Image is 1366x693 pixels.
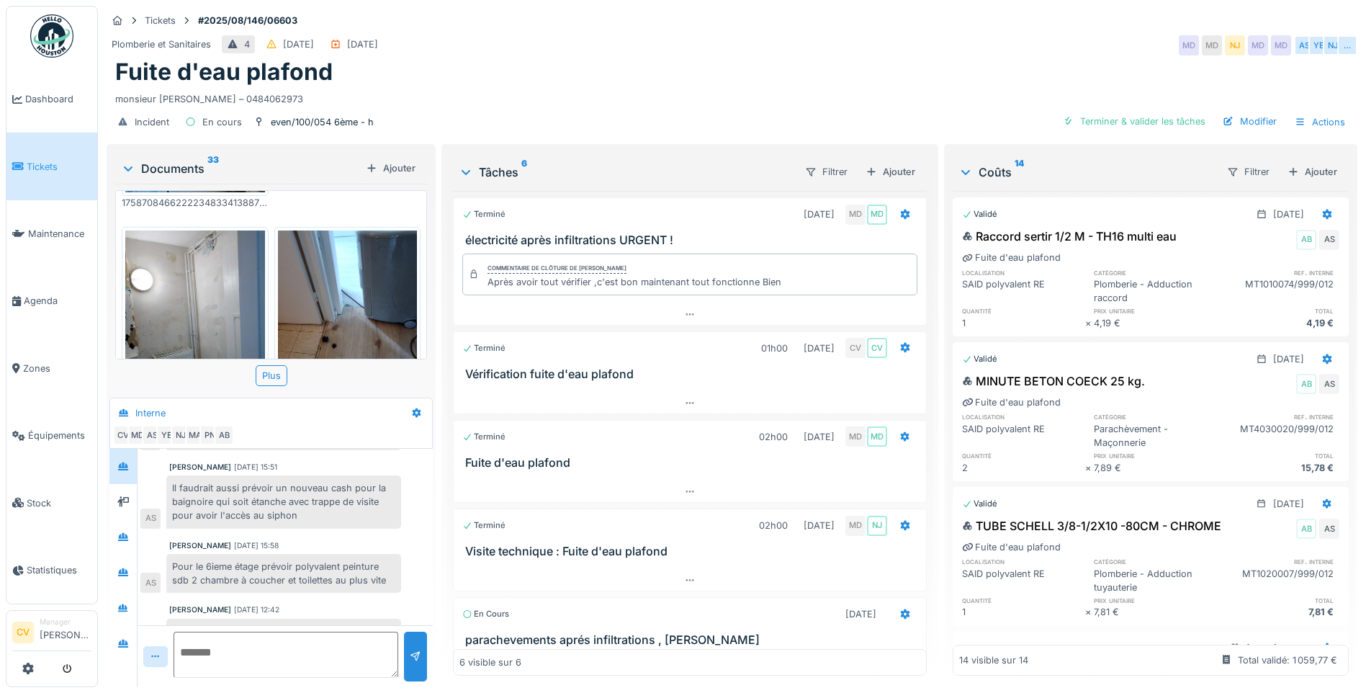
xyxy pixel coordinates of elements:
[6,200,97,267] a: Maintenance
[845,607,876,621] div: [DATE]
[256,365,287,386] div: Plus
[1288,112,1352,133] div: Actions
[465,633,920,647] h3: parachevements aprés infiltrations , [PERSON_NAME]
[40,617,91,648] li: [PERSON_NAME]
[962,517,1221,535] div: TUBE SCHELL 3/8-1/2X10 -80CM - CHROME
[1217,412,1339,421] h6: ref. interne
[6,66,97,133] a: Dashboard
[962,208,997,220] div: Validé
[244,37,250,51] div: 4
[1094,567,1216,594] div: Plomberie - Adduction tuyauterie
[169,540,231,551] div: [PERSON_NAME]
[25,92,91,106] span: Dashboard
[465,367,920,381] h3: Vérification fuite d'eau plafond
[845,338,866,358] div: CV
[962,557,1084,566] h6: localisation
[465,648,920,689] div: Commencer les travaux de préparations de murs et plafonds dans la sdb wc et hall de passage. Déta...
[1273,497,1304,511] div: [DATE]
[867,205,887,225] div: MD
[185,425,205,445] div: MA
[115,86,1349,106] div: monsieur [PERSON_NAME] – 0484062973
[1094,422,1216,450] div: Parachèvement - Maçonnerie
[962,228,1177,245] div: Raccord sertir 1/2 M - TH16 multi eau
[23,362,91,375] span: Zones
[122,196,269,210] div: 17587084662222348334138873665889.jpg
[1296,374,1316,394] div: AB
[1085,316,1095,330] div: ×
[169,462,231,473] div: [PERSON_NAME]
[1057,112,1211,131] div: Terminer & valider les tâches
[360,158,421,178] div: Ajouter
[867,338,887,358] div: CV
[1217,596,1339,605] h6: total
[12,617,91,651] a: CV Manager[PERSON_NAME]
[804,519,835,532] div: [DATE]
[799,161,854,182] div: Filtrer
[1202,35,1222,55] div: MD
[1085,461,1095,475] div: ×
[962,277,1084,305] div: SAID polyvalent RE
[125,231,265,416] img: uso1s6hdra1qgwxftmb159umf6i4
[962,353,997,365] div: Validé
[1094,268,1216,277] h6: catégorie
[462,608,509,620] div: En cours
[1094,412,1216,421] h6: catégorie
[234,540,279,551] div: [DATE] 15:58
[113,425,133,445] div: CV
[962,498,997,510] div: Validé
[1273,207,1304,221] div: [DATE]
[214,425,234,445] div: AB
[804,207,835,221] div: [DATE]
[140,509,161,529] div: AS
[962,412,1084,421] h6: localisation
[962,451,1084,460] h6: quantité
[1015,164,1024,181] sup: 14
[6,267,97,334] a: Agenda
[459,656,521,669] div: 6 visible sur 6
[169,604,231,615] div: [PERSON_NAME]
[112,37,211,51] div: Plomberie et Sanitaires
[1217,316,1339,330] div: 4,19 €
[1217,567,1339,594] div: MT1020007/999/012
[962,372,1145,390] div: MINUTE BETON COECK 25 kg.
[465,233,920,247] h3: électricité après infiltrations URGENT !
[1179,35,1199,55] div: MD
[845,426,866,447] div: MD
[278,231,418,416] img: sh0dax86fscaorz4hxyn0qtjzf67
[24,294,91,308] span: Agenda
[962,605,1084,619] div: 1
[1337,35,1357,55] div: …
[1238,653,1337,667] div: Total validé: 1 059,77 €
[1094,605,1216,619] div: 7,81 €
[845,205,866,225] div: MD
[166,554,401,593] div: Pour le 6ieme étage prévoir polyvalent peinture sdb 2 chambre à coucher et toilettes au plus vite
[283,37,314,51] div: [DATE]
[1296,230,1316,250] div: AB
[962,567,1084,594] div: SAID polyvalent RE
[1217,268,1339,277] h6: ref. interne
[962,395,1061,409] div: Fuite d'eau plafond
[487,264,626,274] div: Commentaire de clôture de [PERSON_NAME]
[142,425,162,445] div: AS
[115,58,333,86] h1: Fuite d'eau plafond
[6,537,97,604] a: Statistiques
[1217,451,1339,460] h6: total
[156,425,176,445] div: YE
[1217,112,1282,131] div: Modifier
[27,496,91,510] span: Stock
[6,402,97,469] a: Équipements
[192,14,303,27] strong: #2025/08/146/06603
[1225,35,1245,55] div: NJ
[1217,277,1339,305] div: MT1010074/999/012
[1308,35,1329,55] div: YE
[1094,451,1216,460] h6: prix unitaire
[1296,519,1316,539] div: AB
[1319,519,1339,539] div: AS
[234,604,279,615] div: [DATE] 12:42
[1282,162,1343,182] div: Ajouter
[759,430,788,444] div: 02h00
[166,475,401,529] div: Il faudrait aussi prévoir un nouveau cash pour la baignoire qui soit étanche avec trappe de visit...
[761,341,788,355] div: 01h00
[1094,461,1216,475] div: 7,89 €
[1248,35,1268,55] div: MD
